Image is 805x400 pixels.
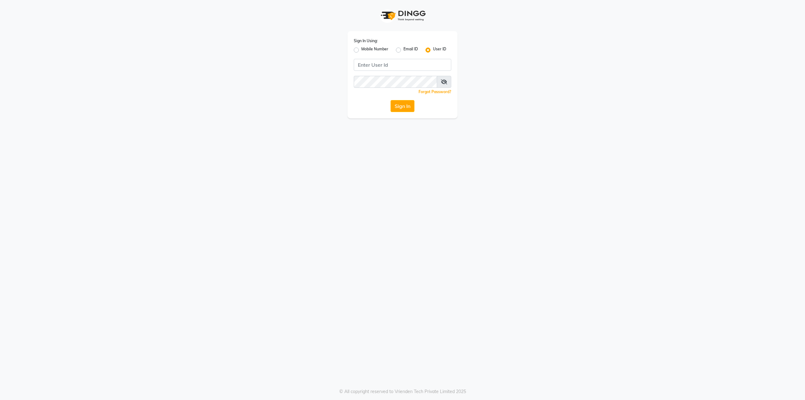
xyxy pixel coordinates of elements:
img: logo1.svg [377,6,428,25]
a: Forgot Password? [419,89,451,94]
label: User ID [433,46,446,54]
label: Email ID [403,46,418,54]
input: Username [354,59,451,71]
label: Mobile Number [361,46,388,54]
label: Sign In Using: [354,38,378,44]
input: Username [354,76,437,88]
button: Sign In [391,100,414,112]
